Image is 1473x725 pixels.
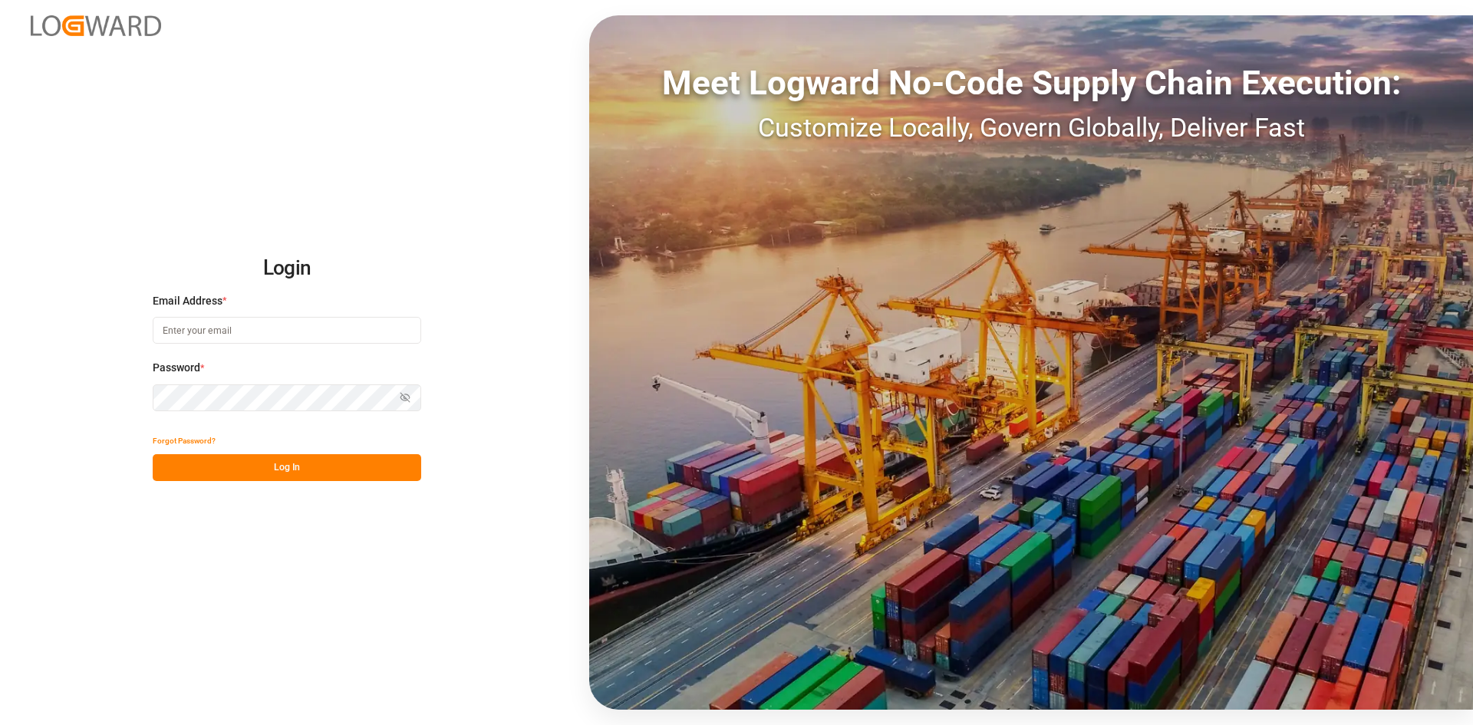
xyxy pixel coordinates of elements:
[589,58,1473,108] div: Meet Logward No-Code Supply Chain Execution:
[31,15,161,36] img: Logward_new_orange.png
[589,108,1473,147] div: Customize Locally, Govern Globally, Deliver Fast
[153,454,421,481] button: Log In
[153,317,421,344] input: Enter your email
[153,293,222,309] span: Email Address
[153,427,216,454] button: Forgot Password?
[153,360,200,376] span: Password
[153,244,421,293] h2: Login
